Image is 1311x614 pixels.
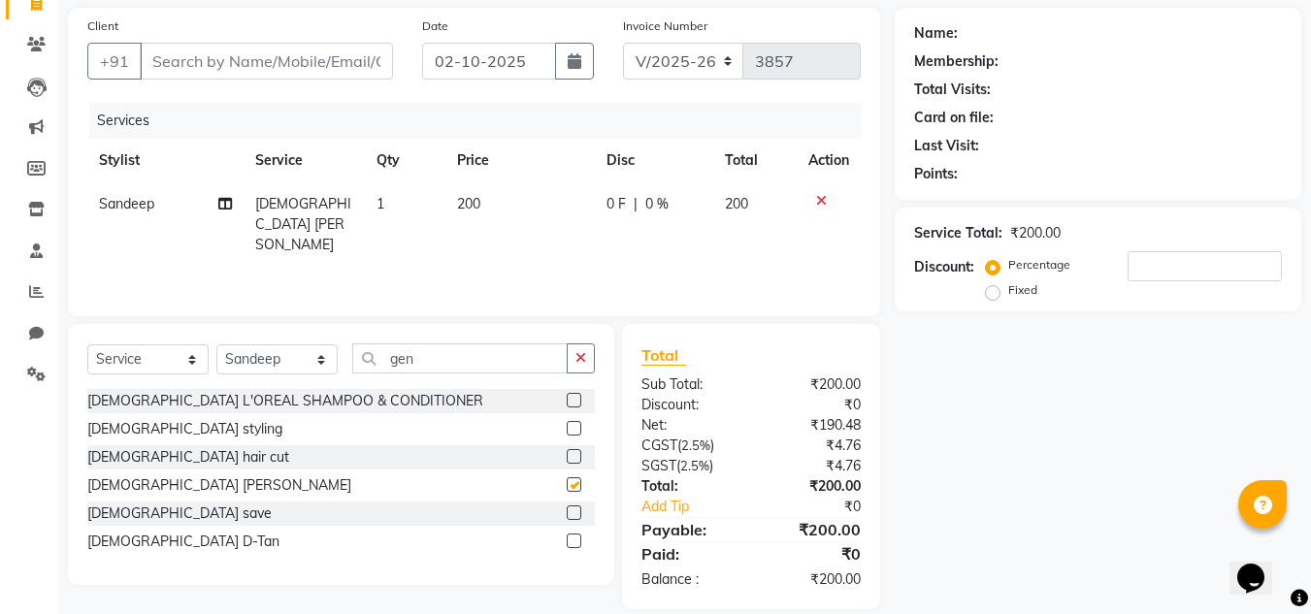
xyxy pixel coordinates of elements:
label: Percentage [1008,256,1070,274]
th: Total [713,139,797,182]
span: 1 [377,195,384,212]
div: ₹0 [772,497,876,517]
div: ₹0 [751,395,875,415]
div: Paid: [627,542,751,566]
span: 200 [725,195,748,212]
div: ₹200.00 [751,518,875,541]
th: Qty [365,139,445,182]
input: Search by Name/Mobile/Email/Code [140,43,393,80]
div: Total Visits: [914,80,991,100]
th: Service [244,139,365,182]
input: Search or Scan [352,343,568,373]
div: Balance : [627,569,751,590]
div: Service Total: [914,223,1002,243]
div: ₹4.76 [751,456,875,476]
button: +91 [87,43,142,80]
span: 0 % [645,194,669,214]
div: [DEMOGRAPHIC_DATA] save [87,503,272,524]
div: Discount: [914,257,974,277]
div: Name: [914,23,958,44]
div: Membership: [914,51,999,72]
span: [DEMOGRAPHIC_DATA] [PERSON_NAME] [255,195,351,253]
label: Client [87,17,118,35]
span: 0 F [606,194,626,214]
span: Total [641,345,686,366]
div: ₹200.00 [751,569,875,590]
div: [DEMOGRAPHIC_DATA] L'OREAL SHAMPOO & CONDITIONER [87,391,483,411]
div: Sub Total: [627,374,751,395]
div: ( ) [627,456,751,476]
span: 2.5% [681,437,710,453]
div: ₹200.00 [1010,223,1061,243]
div: Last Visit: [914,136,979,156]
div: ₹190.48 [751,415,875,436]
span: CGST [641,436,677,454]
div: ₹0 [751,542,875,566]
th: Action [797,139,861,182]
div: [DEMOGRAPHIC_DATA] hair cut [87,447,289,468]
a: Add Tip [627,497,771,517]
div: Discount: [627,395,751,415]
div: ₹200.00 [751,374,875,395]
div: ₹4.76 [751,436,875,456]
label: Date [422,17,448,35]
div: Payable: [627,518,751,541]
div: Points: [914,164,958,184]
div: Total: [627,476,751,497]
div: Net: [627,415,751,436]
div: Card on file: [914,108,994,128]
div: [DEMOGRAPHIC_DATA] [PERSON_NAME] [87,475,351,496]
iframe: chat widget [1229,536,1292,595]
span: 2.5% [680,458,709,473]
div: Services [89,103,875,139]
th: Price [445,139,595,182]
div: [DEMOGRAPHIC_DATA] styling [87,419,282,439]
label: Fixed [1008,281,1037,299]
span: Sandeep [99,195,154,212]
div: ₹200.00 [751,476,875,497]
span: | [634,194,638,214]
th: Stylist [87,139,244,182]
span: SGST [641,457,676,474]
label: Invoice Number [623,17,707,35]
span: 200 [457,195,480,212]
div: [DEMOGRAPHIC_DATA] D-Tan [87,532,279,552]
th: Disc [595,139,713,182]
div: ( ) [627,436,751,456]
